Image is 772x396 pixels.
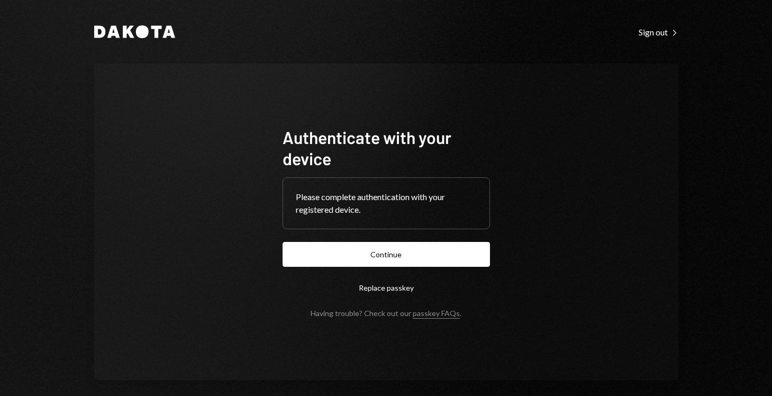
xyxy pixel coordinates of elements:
button: Replace passkey [283,275,490,300]
h1: Authenticate with your device [283,127,490,169]
div: Please complete authentication with your registered device. [296,191,477,216]
a: passkey FAQs [413,309,460,319]
a: Sign out [639,26,678,38]
button: Continue [283,242,490,267]
div: Sign out [639,27,678,38]
div: Having trouble? Check out our . [311,309,461,318]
